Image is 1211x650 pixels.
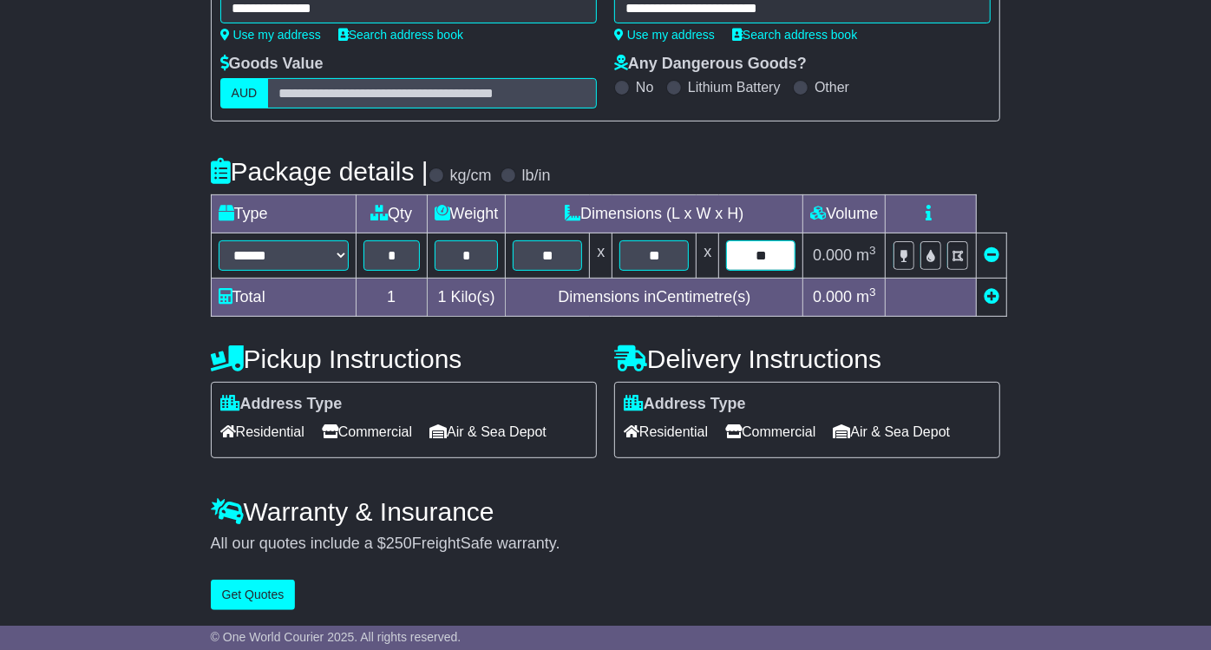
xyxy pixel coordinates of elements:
span: Residential [220,418,304,445]
span: m [856,288,876,305]
td: Volume [803,195,886,233]
td: 1 [356,279,427,317]
a: Add new item [984,288,999,305]
span: Residential [624,418,708,445]
td: Total [211,279,356,317]
td: x [697,233,719,279]
span: 250 [386,535,412,552]
span: 1 [437,288,446,305]
a: Search address book [732,28,857,42]
a: Use my address [614,28,715,42]
td: Dimensions (L x W x H) [506,195,803,233]
span: m [856,246,876,264]
h4: Pickup Instructions [211,345,597,373]
span: Air & Sea Depot [834,418,951,445]
span: 0.000 [813,246,852,264]
sup: 3 [869,244,876,257]
label: Address Type [220,395,343,414]
h4: Delivery Instructions [614,345,1000,373]
div: All our quotes include a $ FreightSafe warranty. [211,535,1001,554]
label: kg/cm [450,167,492,186]
span: © One World Courier 2025. All rights reserved. [211,630,461,644]
span: Air & Sea Depot [429,418,547,445]
label: Lithium Battery [688,79,781,95]
td: Dimensions in Centimetre(s) [506,279,803,317]
h4: Warranty & Insurance [211,497,1001,526]
label: Any Dangerous Goods? [614,55,807,74]
h4: Package details | [211,157,429,186]
label: No [636,79,653,95]
label: lb/in [522,167,551,186]
label: AUD [220,78,269,108]
a: Remove this item [984,246,999,264]
a: Search address book [338,28,463,42]
label: Goods Value [220,55,324,74]
button: Get Quotes [211,580,296,610]
td: x [590,233,612,279]
td: Kilo(s) [427,279,506,317]
span: Commercial [725,418,815,445]
label: Other [815,79,849,95]
td: Qty [356,195,427,233]
span: 0.000 [813,288,852,305]
sup: 3 [869,286,876,299]
a: Use my address [220,28,321,42]
td: Weight [427,195,506,233]
label: Address Type [624,395,746,414]
td: Type [211,195,356,233]
span: Commercial [322,418,412,445]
